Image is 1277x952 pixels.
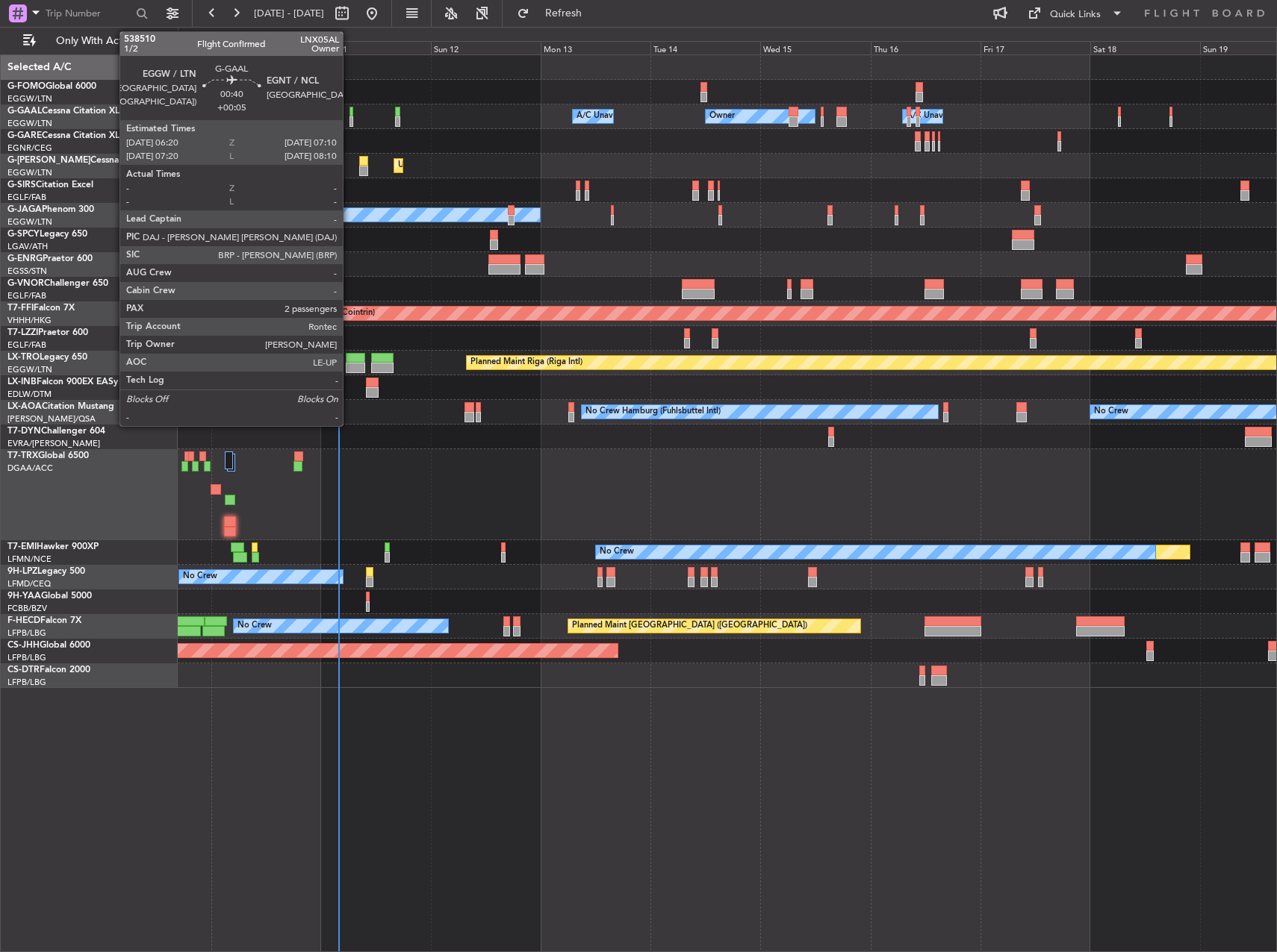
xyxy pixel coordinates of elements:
[510,1,600,25] button: Refresh
[7,216,52,228] a: EGGW/LTN
[7,131,131,140] a: G-GARECessna Citation XLS+
[7,616,40,625] span: F-HECD
[7,666,90,674] a: CS-DTRFalcon 2000
[7,463,53,474] a: DGAA/ACC
[254,7,324,20] span: [DATE] - [DATE]
[7,254,93,263] a: G-ENRGPraetor 600
[7,241,48,252] a: LGAV/ATH
[7,254,43,263] span: G-ENRG
[7,666,40,674] span: CS-DTR
[585,401,721,423] div: No Crew Hamburg (Fuhlsbuttel Intl)
[7,413,96,425] a: [PERSON_NAME]/QSA
[1020,1,1131,25] button: Quick Links
[7,402,114,411] a: LX-AOACitation Mustang
[1050,7,1101,22] div: Quick Links
[572,615,807,637] div: Planned Maint [GEOGRAPHIC_DATA] ([GEOGRAPHIC_DATA])
[7,427,105,436] a: T7-DYNChallenger 604
[7,205,42,214] span: G-JAGA
[7,181,93,190] a: G-SIRSCitation Excel
[7,181,36,190] span: G-SIRS
[7,603,47,614] a: FCBB/BZV
[7,364,52,375] a: EGGW/LTN
[7,451,89,460] a: T7-TRXGlobal 6500
[7,82,46,91] span: G-FOMO
[7,230,40,239] span: G-SPCY
[532,8,595,19] span: Refresh
[7,592,41,601] span: 9H-YAA
[1090,41,1200,54] div: Sat 18
[7,378,125,386] a: LX-INBFalcon 900EX EASy II
[237,615,272,637] div: No Crew
[398,154,644,177] div: Unplanned Maint [GEOGRAPHIC_DATA] ([GEOGRAPHIC_DATA])
[183,566,217,588] div: No Crew
[7,567,37,576] span: 9H-LPZ
[7,156,90,165] span: G-[PERSON_NAME]
[760,41,870,54] div: Wed 15
[7,167,52,178] a: EGGW/LTN
[7,567,85,576] a: 9H-LPZLegacy 500
[7,143,52,154] a: EGNR/CEG
[7,389,52,400] a: EDLW/DTM
[871,41,981,54] div: Thu 16
[7,438,100,449] a: EVRA/[PERSON_NAME]
[7,353,87,362] a: LX-TROLegacy 650
[7,592,92,601] a: 9H-YAAGlobal 5000
[541,41,650,54] div: Mon 13
[7,82,96,91] a: G-FOMOGlobal 6000
[321,41,431,54] div: Sat 11
[577,105,638,128] div: A/C Unavailable
[7,156,173,165] a: G-[PERSON_NAME]Cessna Citation XLS
[709,105,735,128] div: Owner
[7,118,52,129] a: EGGW/LTN
[7,304,34,313] span: T7-FFI
[470,351,582,374] div: Planned Maint Riga (Riga Intl)
[7,266,47,277] a: EGSS/STN
[7,616,81,625] a: F-HECDFalcon 7X
[7,230,87,239] a: G-SPCYLegacy 650
[7,279,44,288] span: G-VNOR
[7,353,40,362] span: LX-TRO
[7,451,38,460] span: T7-TRX
[7,131,42,140] span: G-GARE
[7,304,75,313] a: T7-FFIFalcon 7X
[7,641,90,650] a: CS-JHHGlobal 6000
[7,677,46,688] a: LFPB/LBG
[7,627,46,639] a: LFPB/LBG
[46,2,131,25] input: Trip Number
[7,279,108,288] a: G-VNORChallenger 650
[39,36,158,46] span: Only With Activity
[7,192,46,203] a: EGLF/FAB
[431,41,541,54] div: Sun 12
[7,641,40,650] span: CS-JHH
[650,41,760,54] div: Tue 14
[7,328,38,337] span: T7-LZZI
[7,554,52,565] a: LFMN/NCE
[1094,401,1128,423] div: No Crew
[907,105,969,128] div: A/C Unavailable
[7,290,46,301] a: EGLF/FAB
[7,205,94,214] a: G-JAGAPhenom 300
[7,542,37,551] span: T7-EMI
[7,107,42,116] span: G-GAAL
[7,402,42,411] span: LX-AOA
[252,302,375,325] div: Planned Maint Geneva (Cointrin)
[981,41,1090,54] div: Fri 17
[600,541,634,563] div: No Crew
[7,427,41,436] span: T7-DYN
[7,93,52,104] a: EGGW/LTN
[7,328,88,337] a: T7-LZZIPraetor 600
[7,542,99,551] a: T7-EMIHawker 900XP
[181,30,206,43] div: [DATE]
[7,652,46,663] a: LFPB/LBG
[211,41,321,54] div: Fri 10
[7,339,46,351] a: EGLF/FAB
[7,578,51,589] a: LFMD/CEQ
[7,378,37,386] span: LX-INB
[16,29,162,53] button: Only With Activity
[7,315,52,326] a: VHHH/HKG
[7,107,131,116] a: G-GAALCessna Citation XLS+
